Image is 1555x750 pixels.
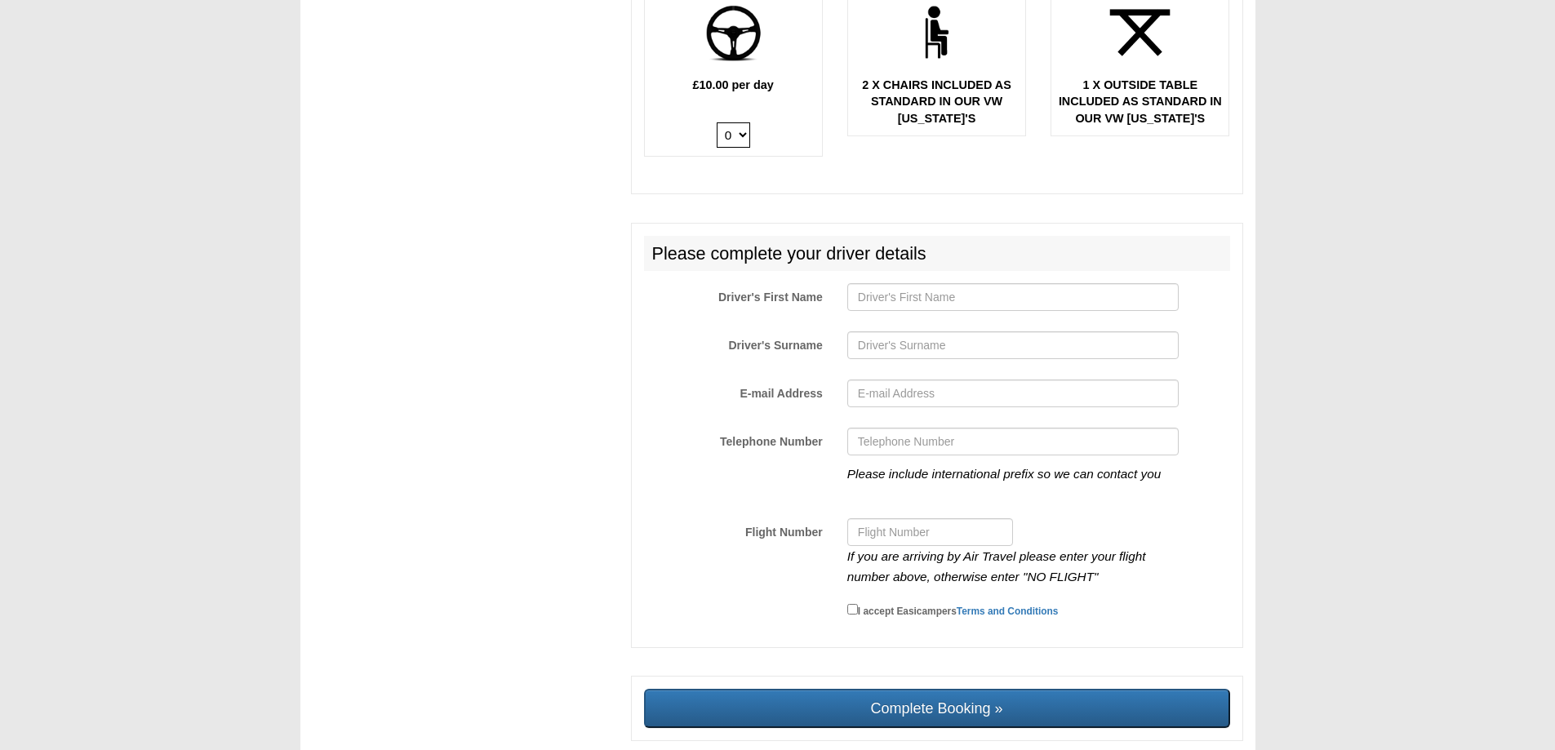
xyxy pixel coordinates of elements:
input: E-mail Address [847,379,1179,407]
b: £10.00 per day [693,78,774,91]
label: Telephone Number [632,428,835,450]
h2: Please complete your driver details [644,236,1230,272]
i: If you are arriving by Air Travel please enter your flight number above, otherwise enter "NO FLIGHT" [847,549,1146,584]
input: Flight Number [847,518,1013,546]
input: Driver's Surname [847,331,1179,359]
input: Driver's First Name [847,283,1179,311]
label: Driver's Surname [632,331,835,353]
a: Terms and Conditions [957,606,1059,617]
i: Please include international prefix so we can contact you [847,467,1161,481]
input: Telephone Number [847,428,1179,455]
b: 1 X OUTSIDE TABLE INCLUDED AS STANDARD IN OUR VW [US_STATE]'S [1059,78,1222,125]
small: I accept Easicampers [858,606,1059,617]
b: 2 X CHAIRS INCLUDED AS STANDARD IN OUR VW [US_STATE]'S [862,78,1011,125]
label: Flight Number [632,518,835,540]
label: E-mail Address [632,379,835,402]
label: Driver's First Name [632,283,835,305]
input: I accept EasicampersTerms and Conditions [847,604,858,615]
input: Complete Booking » [644,689,1230,728]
